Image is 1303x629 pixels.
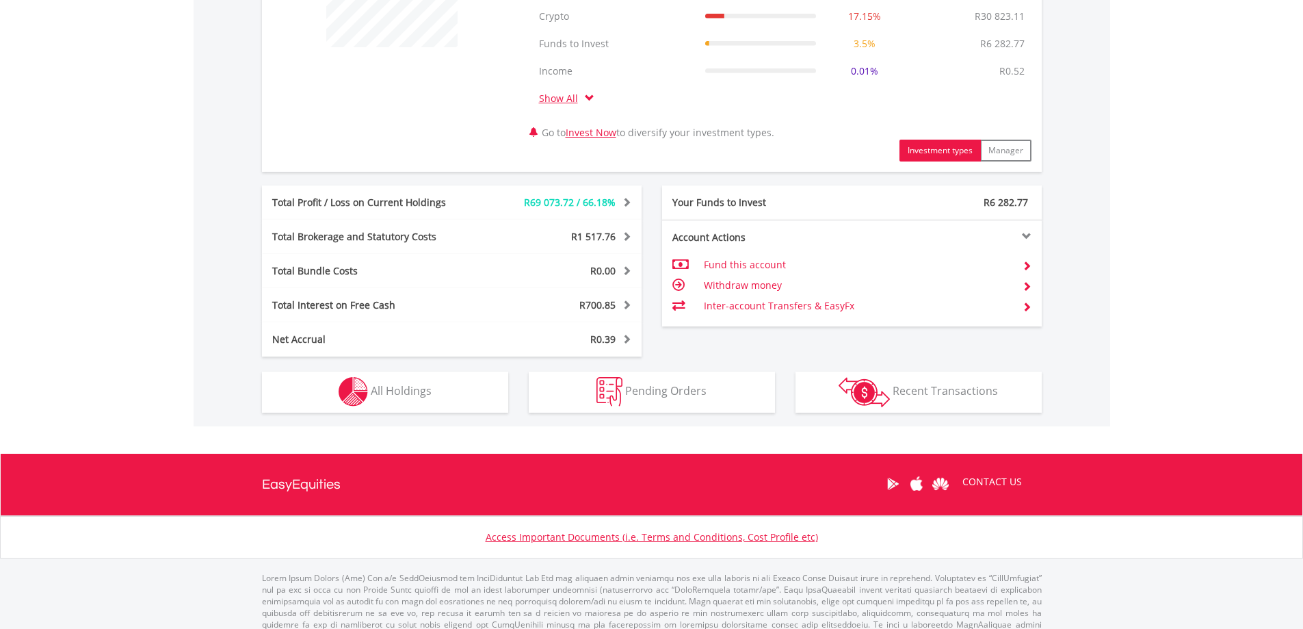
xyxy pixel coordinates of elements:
td: 17.15% [823,3,906,30]
td: R0.52 [992,57,1031,85]
span: R69 073.72 / 66.18% [524,196,616,209]
span: R6 282.77 [984,196,1028,209]
div: Total Bundle Costs [262,264,484,278]
div: Net Accrual [262,333,484,346]
td: Income [532,57,698,85]
td: Crypto [532,3,698,30]
div: Account Actions [662,231,852,244]
td: Funds to Invest [532,30,698,57]
div: Your Funds to Invest [662,196,852,209]
span: R1 517.76 [571,230,616,243]
td: Fund this account [704,255,1011,275]
button: All Holdings [262,372,508,413]
span: All Holdings [371,383,432,398]
a: Show All [539,92,585,105]
a: Google Play [881,463,905,505]
button: Manager [980,140,1031,162]
a: CONTACT US [953,463,1031,501]
button: Pending Orders [529,372,775,413]
span: R0.39 [590,333,616,346]
button: Recent Transactions [795,372,1042,413]
span: Pending Orders [625,383,707,398]
a: Access Important Documents (i.e. Terms and Conditions, Cost Profile etc) [486,530,818,543]
img: transactions-zar-wht.png [839,377,890,407]
a: EasyEquities [262,454,341,515]
td: 3.5% [823,30,906,57]
span: R0.00 [590,264,616,277]
span: Recent Transactions [893,383,998,398]
td: R30 823.11 [968,3,1031,30]
div: Total Profit / Loss on Current Holdings [262,196,484,209]
a: Huawei [929,463,953,505]
td: Inter-account Transfers & EasyFx [704,296,1011,316]
a: Apple [905,463,929,505]
img: holdings-wht.png [339,377,368,407]
img: pending_instructions-wht.png [596,377,622,407]
div: Total Interest on Free Cash [262,298,484,312]
a: Invest Now [566,126,616,139]
div: Total Brokerage and Statutory Costs [262,230,484,244]
span: R700.85 [579,298,616,311]
button: Investment types [899,140,981,162]
td: Withdraw money [704,275,1011,296]
td: R6 282.77 [973,30,1031,57]
td: 0.01% [823,57,906,85]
